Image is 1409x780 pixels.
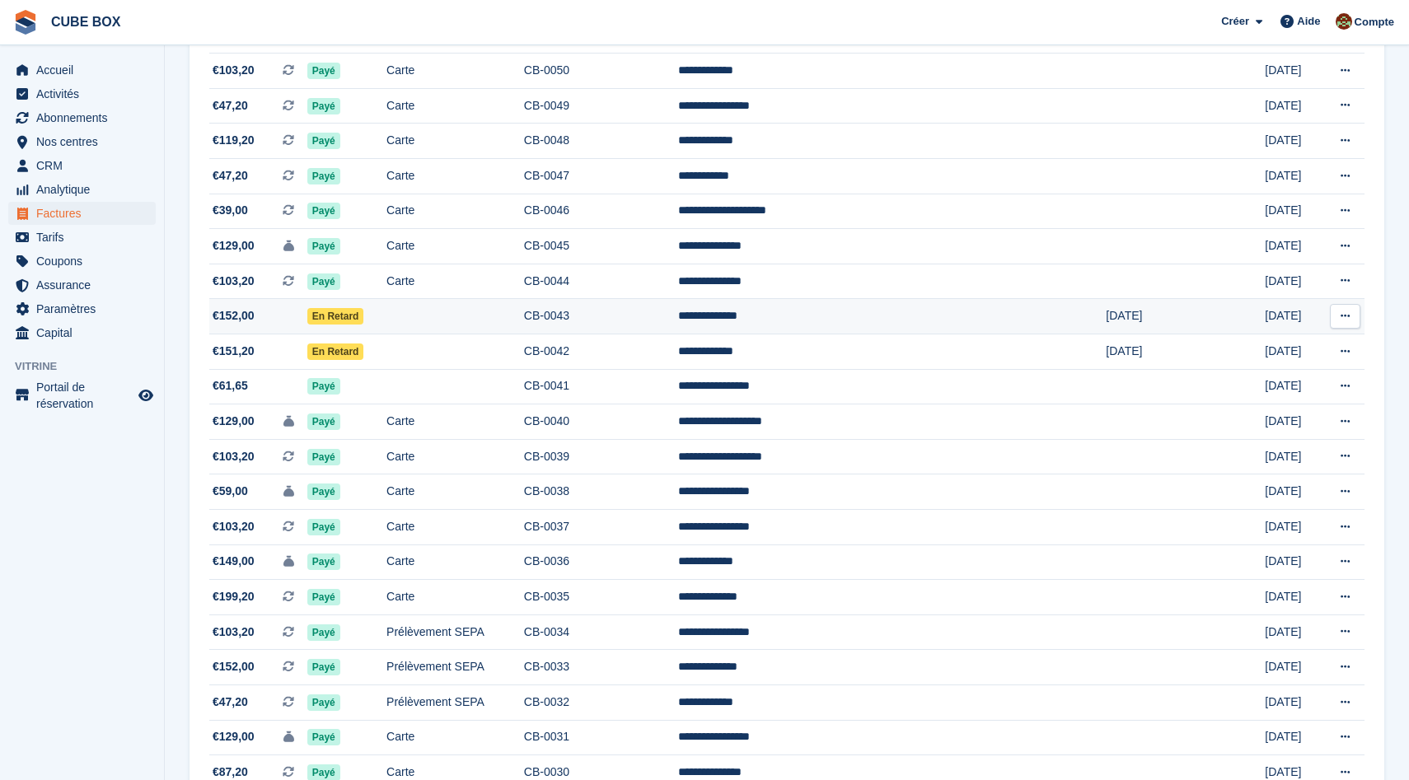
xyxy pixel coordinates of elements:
[1265,159,1316,194] td: [DATE]
[307,589,340,605] span: Payé
[36,202,135,225] span: Factures
[8,58,156,82] a: menu
[524,369,678,404] td: CB-0041
[524,404,678,440] td: CB-0040
[307,624,340,641] span: Payé
[213,237,255,255] span: €129,00
[524,299,678,334] td: CB-0043
[213,483,248,500] span: €59,00
[213,343,255,360] span: €151,20
[386,124,524,159] td: Carte
[1265,264,1316,299] td: [DATE]
[213,624,255,641] span: €103,20
[386,88,524,124] td: Carte
[213,448,255,465] span: €103,20
[386,580,524,615] td: Carte
[307,378,340,395] span: Payé
[1265,474,1316,510] td: [DATE]
[307,63,340,79] span: Payé
[1265,229,1316,264] td: [DATE]
[44,8,127,35] a: CUBE BOX
[386,684,524,720] td: Prélèvement SEPA
[386,229,524,264] td: Carte
[8,82,156,105] a: menu
[36,273,135,297] span: Assurance
[307,659,340,675] span: Payé
[386,54,524,89] td: Carte
[1265,54,1316,89] td: [DATE]
[524,194,678,229] td: CB-0046
[524,720,678,755] td: CB-0031
[307,483,340,500] span: Payé
[386,650,524,685] td: Prélèvement SEPA
[524,229,678,264] td: CB-0045
[524,54,678,89] td: CB-0050
[213,62,255,79] span: €103,20
[15,358,164,375] span: Vitrine
[307,449,340,465] span: Payé
[307,238,340,255] span: Payé
[213,728,255,745] span: €129,00
[386,474,524,510] td: Carte
[524,580,678,615] td: CB-0035
[1221,13,1249,30] span: Créer
[524,334,678,370] td: CB-0042
[213,307,255,325] span: €152,00
[524,124,678,159] td: CB-0048
[386,439,524,474] td: Carte
[213,588,255,605] span: €199,20
[213,97,248,114] span: €47,20
[307,273,340,290] span: Payé
[213,658,255,675] span: €152,00
[8,202,156,225] a: menu
[213,202,248,219] span: €39,00
[1265,580,1316,615] td: [DATE]
[8,106,156,129] a: menu
[1265,684,1316,720] td: [DATE]
[36,154,135,177] span: CRM
[524,88,678,124] td: CB-0049
[8,379,156,412] a: menu
[1265,124,1316,159] td: [DATE]
[136,385,156,405] a: Boutique d'aperçu
[1265,720,1316,755] td: [DATE]
[524,264,678,299] td: CB-0044
[8,250,156,273] a: menu
[213,518,255,535] span: €103,20
[1265,439,1316,474] td: [DATE]
[1265,650,1316,685] td: [DATE]
[1106,299,1265,334] td: [DATE]
[1297,13,1320,30] span: Aide
[307,343,364,360] span: En retard
[36,226,135,249] span: Tarifs
[307,519,340,535] span: Payé
[8,321,156,344] a: menu
[1265,614,1316,650] td: [DATE]
[386,544,524,580] td: Carte
[307,729,340,745] span: Payé
[36,130,135,153] span: Nos centres
[213,167,248,184] span: €47,20
[524,614,678,650] td: CB-0034
[8,154,156,177] a: menu
[1336,13,1352,30] img: alex soubira
[386,404,524,440] td: Carte
[1265,194,1316,229] td: [DATE]
[1265,544,1316,580] td: [DATE]
[1265,404,1316,440] td: [DATE]
[524,439,678,474] td: CB-0039
[307,553,340,570] span: Payé
[307,694,340,711] span: Payé
[1265,299,1316,334] td: [DATE]
[213,132,255,149] span: €119,20
[1355,14,1394,30] span: Compte
[8,226,156,249] a: menu
[307,308,364,325] span: En retard
[386,264,524,299] td: Carte
[36,379,135,412] span: Portail de réservation
[1265,88,1316,124] td: [DATE]
[386,194,524,229] td: Carte
[1265,369,1316,404] td: [DATE]
[386,510,524,545] td: Carte
[524,684,678,720] td: CB-0032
